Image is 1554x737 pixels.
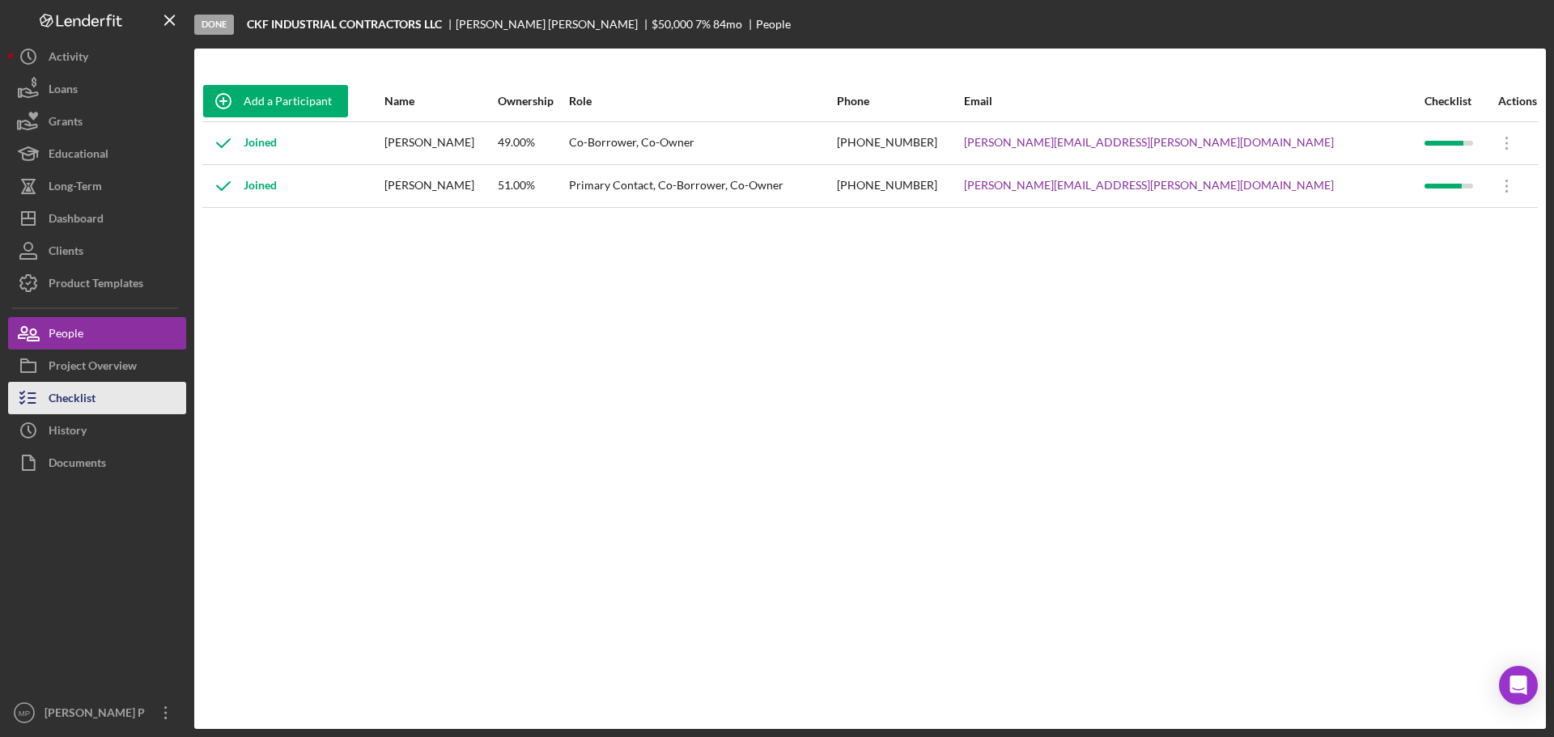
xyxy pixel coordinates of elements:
[194,15,234,35] div: Done
[384,95,496,108] div: Name
[8,73,186,105] button: Loans
[695,18,711,31] div: 7 %
[384,166,496,206] div: [PERSON_NAME]
[652,18,693,31] div: $50,000
[569,95,835,108] div: Role
[49,382,96,418] div: Checklist
[8,40,186,73] button: Activity
[1424,95,1485,108] div: Checklist
[964,95,1423,108] div: Email
[49,170,102,206] div: Long-Term
[49,349,137,386] div: Project Overview
[498,166,567,206] div: 51.00%
[8,267,186,299] button: Product Templates
[837,95,962,108] div: Phone
[8,382,186,414] button: Checklist
[40,697,146,733] div: [PERSON_NAME] P
[8,317,186,349] button: People
[49,447,106,483] div: Documents
[964,136,1334,149] a: [PERSON_NAME][EMAIL_ADDRESS][PERSON_NAME][DOMAIN_NAME]
[456,18,652,31] div: [PERSON_NAME] [PERSON_NAME]
[49,235,83,271] div: Clients
[49,202,104,239] div: Dashboard
[247,18,442,31] b: CKF INDUSTRIAL CONTRACTORS LLC
[8,202,186,235] button: Dashboard
[1487,95,1538,108] div: Actions
[8,697,186,729] button: MP[PERSON_NAME] P
[49,317,83,354] div: People
[8,414,186,447] button: History
[8,170,186,202] button: Long-Term
[49,73,78,109] div: Loans
[384,123,496,163] div: [PERSON_NAME]
[964,179,1334,192] a: [PERSON_NAME][EMAIL_ADDRESS][PERSON_NAME][DOMAIN_NAME]
[8,138,186,170] button: Educational
[837,166,962,206] div: [PHONE_NUMBER]
[244,85,332,117] div: Add a Participant
[8,235,186,267] button: Clients
[713,18,742,31] div: 84 mo
[49,414,87,451] div: History
[49,267,143,303] div: Product Templates
[498,95,567,108] div: Ownership
[756,18,791,31] div: People
[49,105,83,142] div: Grants
[569,123,835,163] div: Co-Borrower, Co-Owner
[203,123,277,163] div: Joined
[19,709,30,718] text: MP
[1499,666,1538,705] div: Open Intercom Messenger
[49,138,108,174] div: Educational
[8,447,186,479] button: Documents
[203,85,348,117] button: Add a Participant
[8,105,186,138] button: Grants
[837,123,962,163] div: [PHONE_NUMBER]
[498,123,567,163] div: 49.00%
[8,349,186,382] button: Project Overview
[49,40,88,77] div: Activity
[569,166,835,206] div: Primary Contact, Co-Borrower, Co-Owner
[203,166,277,206] div: Joined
